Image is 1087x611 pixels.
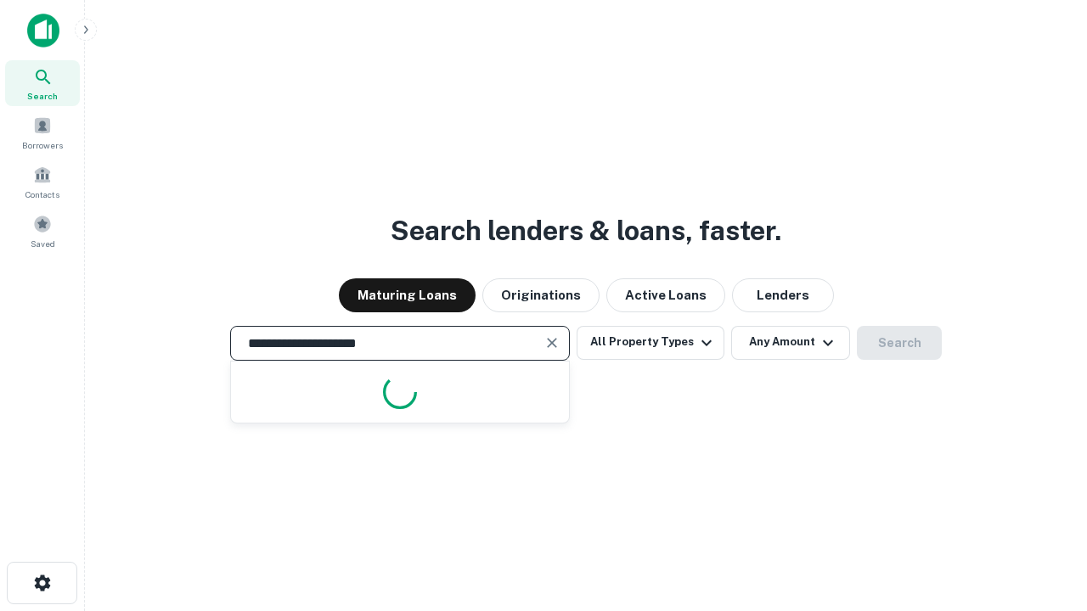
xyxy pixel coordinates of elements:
[731,326,850,360] button: Any Amount
[1002,475,1087,557] iframe: Chat Widget
[27,89,58,103] span: Search
[339,278,476,312] button: Maturing Loans
[25,188,59,201] span: Contacts
[577,326,724,360] button: All Property Types
[5,159,80,205] a: Contacts
[482,278,600,312] button: Originations
[5,109,80,155] a: Borrowers
[22,138,63,152] span: Borrowers
[540,331,564,355] button: Clear
[732,278,834,312] button: Lenders
[27,14,59,48] img: capitalize-icon.png
[31,237,55,250] span: Saved
[391,210,781,251] h3: Search lenders & loans, faster.
[5,208,80,254] a: Saved
[606,278,725,312] button: Active Loans
[5,60,80,106] a: Search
